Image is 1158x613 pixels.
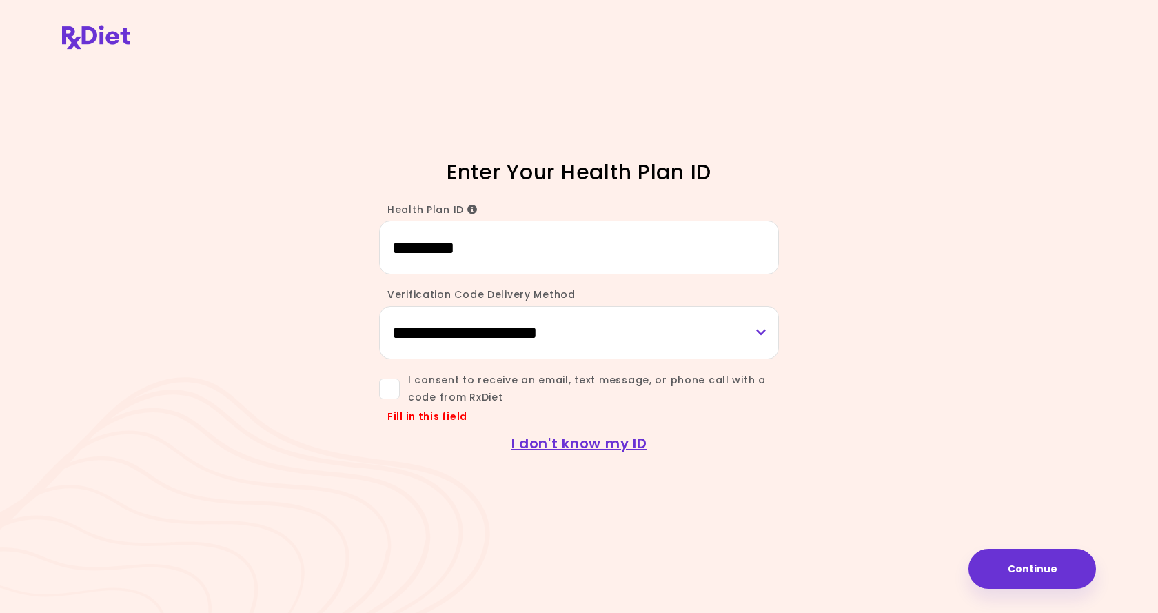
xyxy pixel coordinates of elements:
[511,434,647,453] a: I don't know my ID
[467,205,478,214] i: Info
[387,203,478,217] span: Health Plan ID
[379,288,576,301] label: Verification Code Delivery Method
[62,25,130,49] img: RxDiet
[379,410,779,424] div: Fill in this field
[338,159,820,185] h1: Enter Your Health Plan ID
[400,372,779,406] span: I consent to receive an email, text message, or phone call with a code from RxDiet
[968,549,1096,589] button: Continue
